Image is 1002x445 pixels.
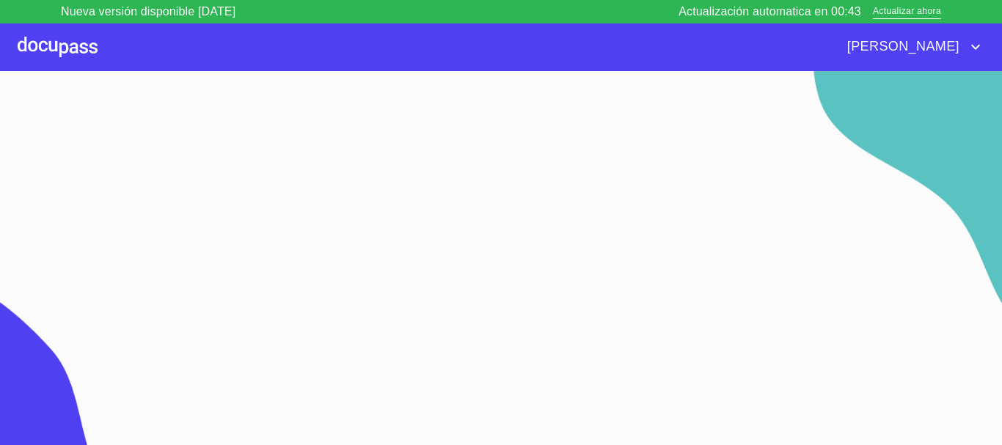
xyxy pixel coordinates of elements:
p: Actualización automatica en 00:43 [679,3,861,21]
span: Actualizar ahora [873,4,941,20]
p: Nueva versión disponible [DATE] [61,3,235,21]
span: [PERSON_NAME] [836,35,967,59]
button: account of current user [836,35,984,59]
